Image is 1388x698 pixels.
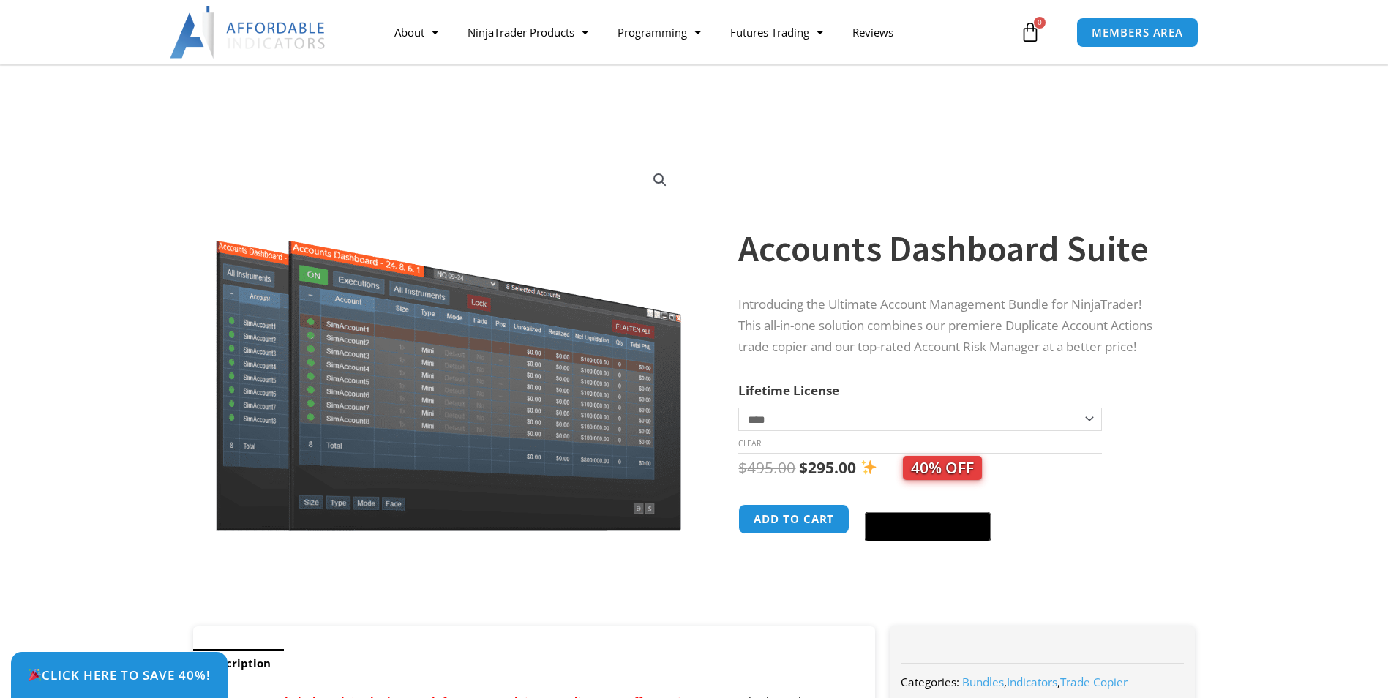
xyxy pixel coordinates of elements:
img: LogoAI | Affordable Indicators – NinjaTrader [170,6,327,59]
img: 🎉 [29,669,41,681]
span: MEMBERS AREA [1092,27,1183,38]
iframe: Secure payment input frame [862,502,994,503]
a: View full-screen image gallery [647,167,673,193]
a: Futures Trading [716,15,838,49]
span: Click Here to save 40%! [28,669,211,681]
button: Add to cart [738,504,849,534]
img: ✨ [861,459,877,475]
span: $ [799,457,808,478]
label: Lifetime License [738,382,839,399]
a: 0 [998,11,1062,53]
bdi: 495.00 [738,457,795,478]
a: About [380,15,453,49]
a: NinjaTrader Products [453,15,603,49]
p: Introducing the Ultimate Account Management Bundle for NinjaTrader! This all-in-one solution comb... [738,294,1166,358]
a: MEMBERS AREA [1076,18,1198,48]
span: $ [738,457,747,478]
span: 0 [1034,17,1046,29]
a: Reviews [838,15,908,49]
nav: Menu [380,15,1016,49]
h1: Accounts Dashboard Suite [738,223,1166,274]
a: Clear options [738,438,761,449]
button: Buy with GPay [865,512,991,541]
span: 40% OFF [903,456,982,480]
a: 🎉Click Here to save 40%! [11,652,228,698]
bdi: 295.00 [799,457,856,478]
a: Programming [603,15,716,49]
img: Screenshot 2024-08-26 155710eeeee [214,156,684,531]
